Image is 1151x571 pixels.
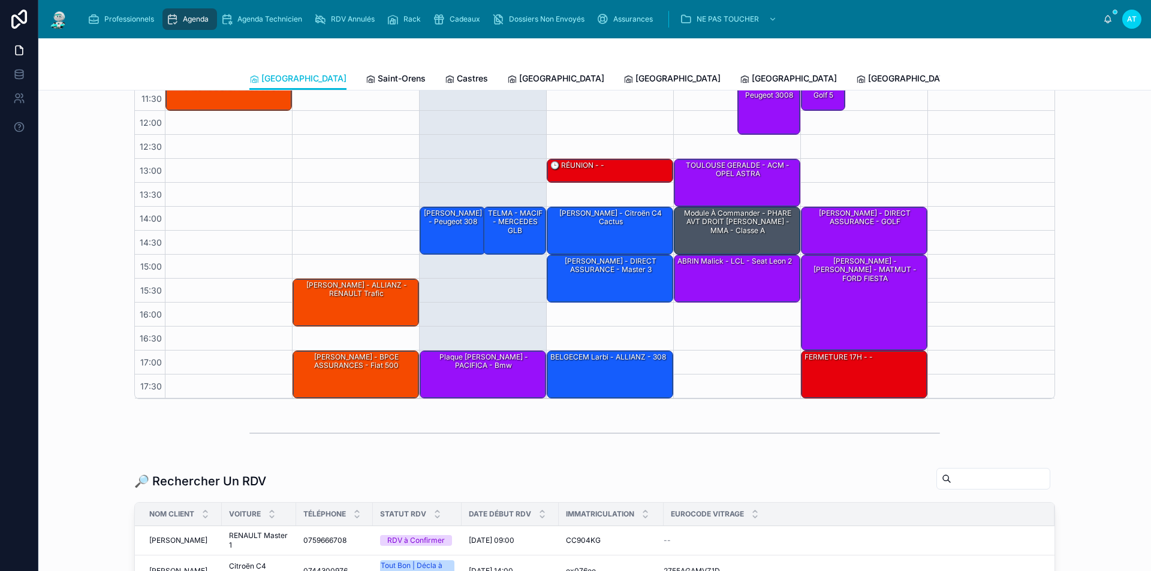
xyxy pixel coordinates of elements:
div: ABRIN Malick - LCL - Seat leon 2 [674,255,800,302]
div: [PERSON_NAME] - Citroën C4 cactus [549,208,672,228]
span: Professionnels [104,14,154,24]
a: [DATE] 09:00 [469,536,552,545]
a: Agenda Technicien [217,8,311,30]
a: Saint-Orens [366,68,426,92]
a: RDV à Confirmer [380,535,454,546]
a: [GEOGRAPHIC_DATA] [507,68,604,92]
div: [PERSON_NAME] - Peugeot 308 [422,208,484,228]
div: 🕒 RÉUNION - - [549,160,605,171]
div: [PERSON_NAME] - ALLIANZ - RENAULT Trafic [293,279,418,326]
span: Castres [457,72,488,84]
span: Saint-Orens [378,72,426,84]
div: Module à commander - PHARE AVT DROIT [PERSON_NAME] - MMA - classe A [676,208,799,236]
div: ABRIN Malick - LCL - Seat leon 2 [676,256,793,267]
div: [PERSON_NAME] - BPCE ASSURANCES - fiat 500 [293,351,418,398]
img: App logo [48,10,70,29]
span: [PERSON_NAME] [149,536,207,545]
div: BELGECEM Larbi - ALLIANZ - 308 [547,351,673,398]
div: RDV à Confirmer [387,535,445,546]
div: [PERSON_NAME] - DIRECT ASSURANCE - GOLF [802,207,927,254]
div: [PERSON_NAME] - ALLIANZ - RENAULT Trafic [295,280,418,300]
span: NE PAS TOUCHER [697,14,759,24]
span: 16:30 [137,333,165,343]
div: FERMETURE 17H - - [803,352,874,362]
span: 12:30 [137,141,165,152]
span: Agenda Technicien [237,14,302,24]
a: Castres [445,68,488,92]
a: Professionnels [84,8,162,30]
div: [PERSON_NAME] - [PERSON_NAME] - MATMUT - FORD FIESTA [802,255,927,350]
span: 0759666708 [303,536,346,545]
a: -- [664,536,1040,545]
div: BELGECEM Larbi - ALLIANZ - 308 [549,352,667,362]
span: 14:30 [137,237,165,247]
span: [GEOGRAPHIC_DATA] [261,72,346,84]
span: Assurances [613,14,653,24]
a: Rack [383,8,429,30]
span: 17:30 [137,381,165,391]
span: Dossiers Non Envoyés [509,14,584,24]
span: Agenda [183,14,209,24]
span: [GEOGRAPHIC_DATA] [519,72,604,84]
div: TOULOUSE GERALDE - ACM - OPEL ASTRA [676,160,799,180]
span: [GEOGRAPHIC_DATA] [635,72,721,84]
a: 0759666708 [303,536,366,545]
div: Plaque [PERSON_NAME] - PACIFICA - Bmw [422,352,545,371]
span: 11:30 [138,93,165,104]
div: Plaque [PERSON_NAME] - PACIFICA - Bmw [420,351,546,398]
a: [GEOGRAPHIC_DATA] [249,68,346,90]
span: 16:00 [137,309,165,319]
span: [GEOGRAPHIC_DATA] [752,72,837,84]
div: [PERSON_NAME] - BPCE ASSURANCES - fiat 500 [295,352,418,371]
span: [DATE] 09:00 [469,536,514,545]
div: Module à commander - PHARE AVT DROIT [PERSON_NAME] - MMA - classe A [674,207,800,254]
div: TELMA - MACIF - MERCEDES GLB [484,207,546,254]
div: [PERSON_NAME] - DIRECT ASSURANCE - master 3 [547,255,673,302]
span: 13:00 [137,165,165,176]
div: [PERSON_NAME] - DIRECT ASSURANCE - master 3 [549,256,672,276]
a: Cadeaux [429,8,489,30]
a: Assurances [593,8,661,30]
span: Immatriculation [566,509,634,519]
a: RENAULT Master 1 [229,531,289,550]
div: [PERSON_NAME] - Citroën C4 cactus [547,207,673,254]
span: 14:00 [137,213,165,223]
div: 🕒 RÉUNION - - [547,159,673,182]
a: CC904KG [566,536,656,545]
span: 12:00 [137,117,165,128]
span: AT [1127,14,1137,24]
span: Date Début RDV [469,509,531,519]
span: -- [664,536,671,545]
span: 15:00 [137,261,165,271]
a: [GEOGRAPHIC_DATA] [623,68,721,92]
span: Rack [403,14,421,24]
div: TELMA - MACIF - MERCEDES GLB [486,208,546,236]
a: Agenda [162,8,217,30]
div: scrollable content [79,6,1103,32]
div: [PERSON_NAME] - [PERSON_NAME] - MATMUT - FORD FIESTA [803,256,926,284]
span: 17:00 [137,357,165,367]
span: Cadeaux [450,14,480,24]
span: Nom Client [149,509,194,519]
a: [GEOGRAPHIC_DATA] [740,68,837,92]
div: [PERSON_NAME] - DIRECT ASSURANCE - GOLF [803,208,926,228]
span: Statut RDV [380,509,426,519]
span: Eurocode Vitrage [671,509,744,519]
a: RDV Annulés [311,8,383,30]
h1: 🔎 Rechercher Un RDV [134,473,266,490]
span: Téléphone [303,509,346,519]
div: TOULOUSE GERALDE - ACM - OPEL ASTRA [674,159,800,206]
div: [PERSON_NAME] - DIRECT ASSURANCE - Peugeot 3008 [738,64,800,134]
a: [PERSON_NAME] [149,536,215,545]
span: 15:30 [137,285,165,295]
span: CC904KG [566,536,601,545]
span: 13:30 [137,189,165,200]
a: Dossiers Non Envoyés [489,8,593,30]
span: RDV Annulés [331,14,375,24]
span: Voiture [229,509,261,519]
a: [GEOGRAPHIC_DATA] [856,68,953,92]
div: FERMETURE 17H - - [802,351,927,398]
span: [GEOGRAPHIC_DATA] [868,72,953,84]
div: [PERSON_NAME] - Peugeot 308 [420,207,485,254]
